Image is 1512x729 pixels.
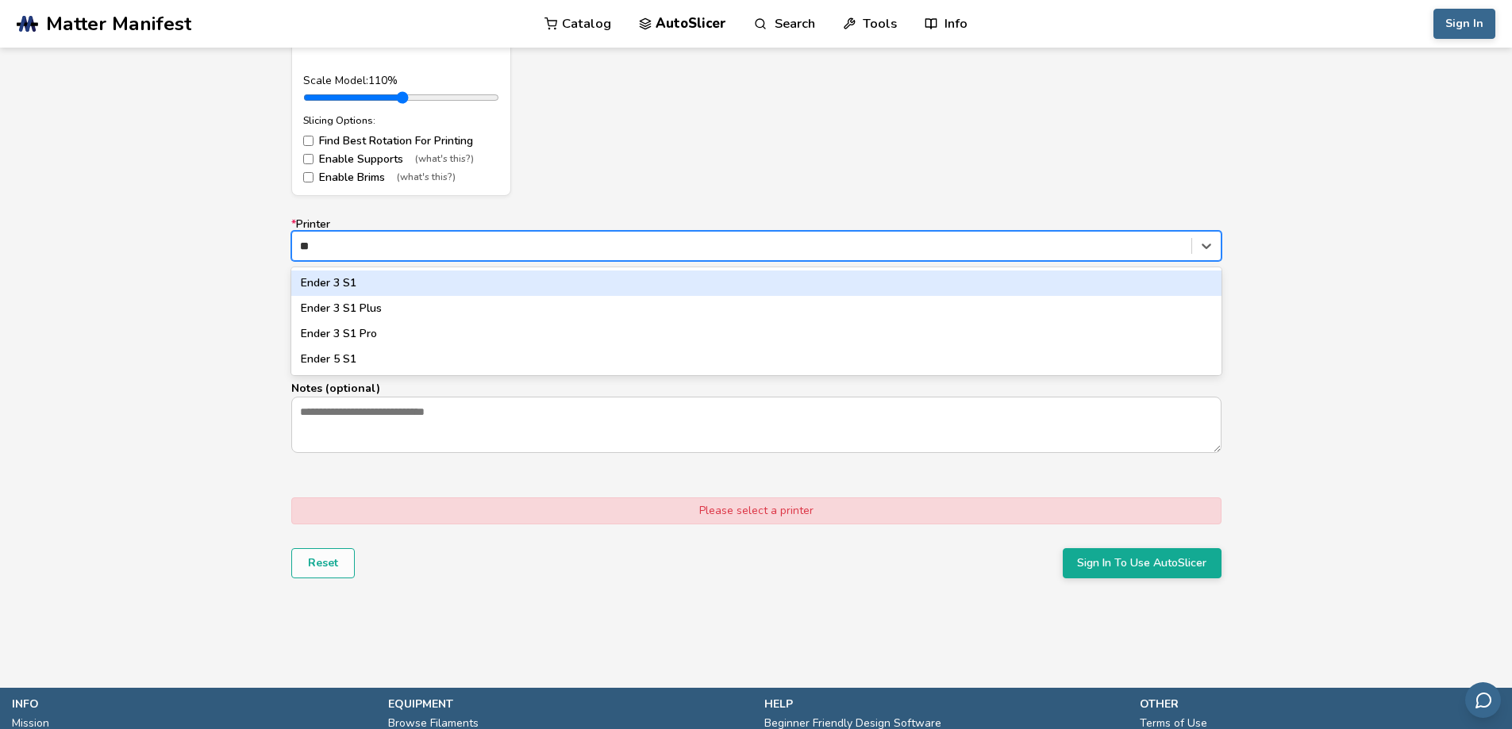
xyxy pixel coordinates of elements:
button: Sign In [1433,9,1495,39]
button: Send feedback via email [1465,682,1501,718]
p: info [12,696,372,712]
p: help [764,696,1125,712]
p: other [1140,696,1500,712]
div: Please select a printer [291,497,1222,524]
div: Scale Model: 110 % [303,75,499,87]
label: Enable Supports [303,153,499,166]
button: Sign In To Use AutoSlicer [1063,548,1222,578]
div: Ender 3 S1 Plus [291,296,1222,321]
textarea: Notes (optional) [292,397,1221,451]
label: Find Best Rotation For Printing [303,135,499,148]
input: Find Best Rotation For Printing [303,136,314,146]
div: File Size: 0.11MB [303,40,499,51]
input: Enable Brims(what's this?) [303,172,314,182]
div: Ender 3 S1 [291,270,1222,296]
p: Notes (optional) [291,380,1222,397]
span: (what's this?) [397,172,456,183]
input: Enable Supports(what's this?) [303,154,314,164]
div: Ender 5 S1 [291,347,1222,372]
span: Matter Manifest [46,13,191,35]
div: Ender 3 S1 Pro [291,321,1222,347]
div: Slicing Options: [303,115,499,126]
label: Printer [291,218,1222,261]
label: Enable Brims [303,171,499,184]
span: (what's this?) [415,154,474,165]
input: *PrinterEnder 3 S1Ender 3 S1 PlusEnder 3 S1 ProEnder 5 S1 [300,240,315,252]
p: equipment [388,696,748,712]
button: Reset [291,548,355,578]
